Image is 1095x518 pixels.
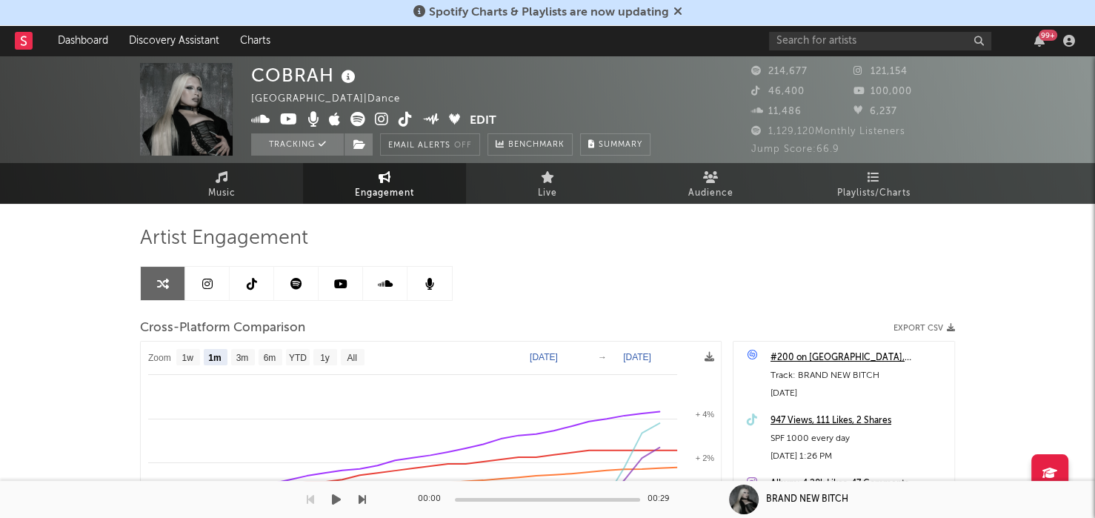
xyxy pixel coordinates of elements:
a: Album: 4.28k Likes, 47 Comments [771,475,947,493]
span: Artist Engagement [140,230,308,248]
text: 1w [182,353,194,363]
div: SPF 1000 every day [771,430,947,448]
div: [DATE] [771,385,947,402]
span: 121,154 [853,67,908,76]
a: Playlists/Charts [792,163,955,204]
span: 46,400 [751,87,805,96]
a: Audience [629,163,792,204]
button: Edit [470,112,496,130]
text: YTD [289,353,307,363]
div: 99 + [1039,30,1057,41]
a: Music [140,163,303,204]
a: 947 Views, 111 Likes, 2 Shares [771,412,947,430]
text: [DATE] [530,352,558,362]
em: Off [454,142,472,150]
text: Zoom [148,353,171,363]
div: [DATE] 1:26 PM [771,448,947,465]
a: Benchmark [487,133,573,156]
span: Spotify Charts & Playlists are now updating [429,7,669,19]
a: Discovery Assistant [119,26,230,56]
div: COBRAH [251,63,359,87]
text: 3m [236,353,249,363]
div: [GEOGRAPHIC_DATA] | Dance [251,90,417,108]
span: 214,677 [751,67,808,76]
button: Export CSV [893,324,955,333]
a: Engagement [303,163,466,204]
button: Summary [580,133,650,156]
span: 1,129,120 Monthly Listeners [751,127,905,136]
button: Email AlertsOff [380,133,480,156]
div: 00:29 [648,491,677,508]
span: Cross-Platform Comparison [140,319,305,337]
text: 1m [208,353,221,363]
text: [DATE] [623,352,651,362]
span: Summary [599,141,642,149]
span: Playlists/Charts [837,185,911,202]
span: 11,486 [751,107,802,116]
text: + 4% [696,410,715,419]
span: Engagement [355,185,414,202]
text: All [347,353,356,363]
span: Benchmark [508,136,565,154]
a: Dashboard [47,26,119,56]
a: Charts [230,26,281,56]
span: Audience [688,185,733,202]
text: 1y [320,353,330,363]
button: 99+ [1034,35,1045,47]
span: Music [208,185,236,202]
div: 00:00 [418,491,447,508]
span: Jump Score: 66.9 [751,145,839,154]
span: 100,000 [853,87,912,96]
a: #200 on [GEOGRAPHIC_DATA], [GEOGRAPHIC_DATA] [771,349,947,367]
text: + 2% [696,454,715,462]
a: Live [466,163,629,204]
span: 6,237 [853,107,897,116]
input: Search for artists [769,32,991,50]
button: Tracking [251,133,344,156]
span: Live [538,185,557,202]
text: → [598,352,607,362]
text: 6m [264,353,276,363]
span: Dismiss [673,7,682,19]
div: BRAND NEW BITCH [766,493,848,506]
div: Track: BRAND NEW BITCH [771,367,947,385]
